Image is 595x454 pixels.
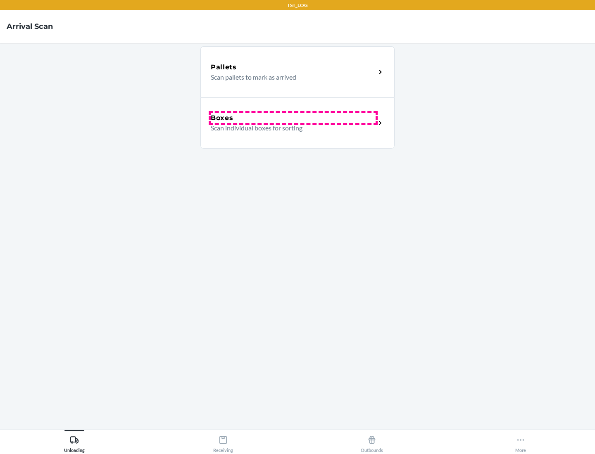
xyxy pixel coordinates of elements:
[213,432,233,453] div: Receiving
[211,62,237,72] h5: Pallets
[211,72,369,82] p: Scan pallets to mark as arrived
[64,432,85,453] div: Unloading
[515,432,526,453] div: More
[287,2,308,9] p: TST_LOG
[211,123,369,133] p: Scan individual boxes for sorting
[297,430,446,453] button: Outbounds
[446,430,595,453] button: More
[149,430,297,453] button: Receiving
[7,21,53,32] h4: Arrival Scan
[200,46,395,97] a: PalletsScan pallets to mark as arrived
[200,97,395,149] a: BoxesScan individual boxes for sorting
[211,113,233,123] h5: Boxes
[361,432,383,453] div: Outbounds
